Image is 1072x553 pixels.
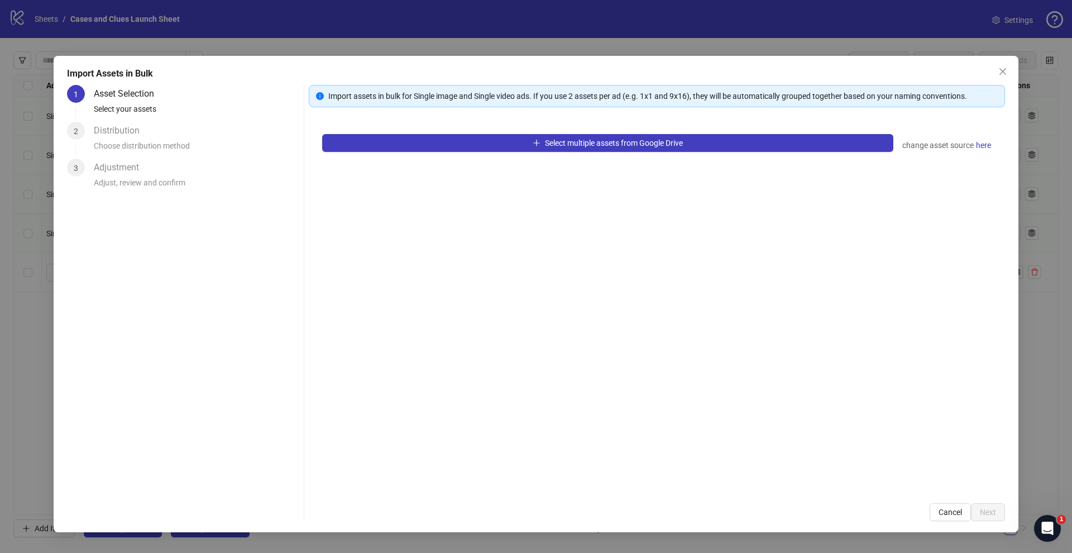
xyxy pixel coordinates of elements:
span: 2 [74,127,78,136]
div: change asset source [902,139,992,152]
button: Cancel [930,503,971,521]
span: close [998,67,1007,76]
span: here [976,139,991,151]
button: Close [994,63,1012,80]
span: plus [533,139,540,147]
span: Select multiple assets from Google Drive [545,139,683,147]
div: Adjustment [94,159,148,177]
div: Import assets in bulk for Single image and Single video ads. If you use 2 assets per ad (e.g. 1x1... [328,90,998,102]
span: Cancel [939,508,962,517]
div: Asset Selection [94,85,163,103]
span: 1 [74,90,78,99]
iframe: Intercom live chat [1034,515,1061,542]
div: Select your assets [94,103,299,122]
button: Select multiple assets from Google Drive [322,134,893,152]
span: 1 [1057,515,1066,524]
div: Import Assets in Bulk [67,67,1005,80]
div: Adjust, review and confirm [94,177,299,196]
button: Next [971,503,1005,521]
span: 3 [74,164,78,173]
span: info-circle [316,92,324,100]
div: Distribution [94,122,149,140]
div: Choose distribution method [94,140,299,159]
a: here [975,139,992,152]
